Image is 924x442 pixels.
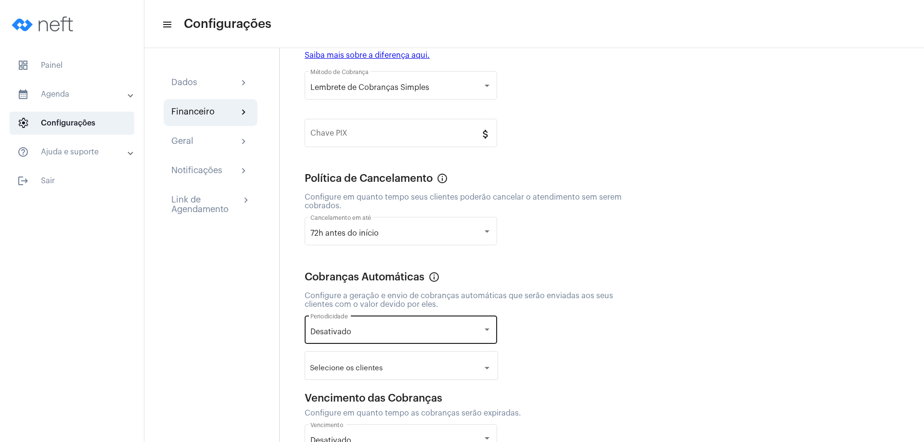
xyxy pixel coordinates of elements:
mat-icon: chevron_right [238,136,250,148]
img: logo-neft-novo-2.png [8,5,80,43]
span: sidenav icon [17,117,29,129]
div: Geral [171,136,193,148]
mat-icon: chevron_right [241,195,250,206]
span: 72h antes do início [310,229,379,237]
mat-expansion-panel-header: sidenav iconAjuda e suporte [6,140,144,164]
mat-icon: Info [428,271,440,283]
div: Vencimento das Cobranças [305,392,442,404]
mat-panel-title: Agenda [17,88,128,100]
mat-panel-title: Ajuda e suporte [17,146,128,158]
span: Configurações [10,112,134,135]
input: Chave pix [310,131,480,139]
button: Info [424,267,444,287]
mat-icon: attach_money [480,128,491,139]
mat-icon: sidenav icon [17,88,29,100]
a: Saiba mais sobre a diferença aqui. [305,51,430,59]
mat-icon: sidenav icon [17,175,29,187]
div: Notificações [171,165,222,177]
div: Política de Cancelamento [305,173,433,184]
mat-icon: arrow_drop_down [481,362,493,374]
span: Sair [10,169,134,192]
mat-icon: chevron_right [238,77,250,89]
div: Financeiro [171,107,215,118]
mat-icon: chevron_right [238,107,250,118]
mat-expansion-panel-header: sidenav iconAgenda [6,83,144,106]
div: Configure em quanto tempo seus clientes poderão cancelar o atendimento sem serem cobrados. [305,193,632,210]
span: Selecione os clientes [310,364,383,372]
div: Dados [171,77,197,89]
span: Lembrete de Cobranças Simples [310,84,429,91]
mat-icon: chevron_right [238,165,250,177]
div: Configure a geração e envio de cobranças automáticas que serão enviadas aos seus clientes com o v... [305,291,632,309]
mat-expansion-panel-header: Selecione os clientes [305,356,493,379]
button: Info [433,169,452,188]
span: Desativado [310,328,351,336]
div: Cobranças Automáticas [305,271,424,283]
mat-icon: sidenav icon [17,146,29,158]
div: Link de Agendamento [171,195,241,214]
span: sidenav icon [17,60,29,71]
span: Painel [10,54,134,77]
div: Configure em quanto tempo as cobranças serão expiradas. [305,409,632,417]
mat-icon: Info [436,173,448,184]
